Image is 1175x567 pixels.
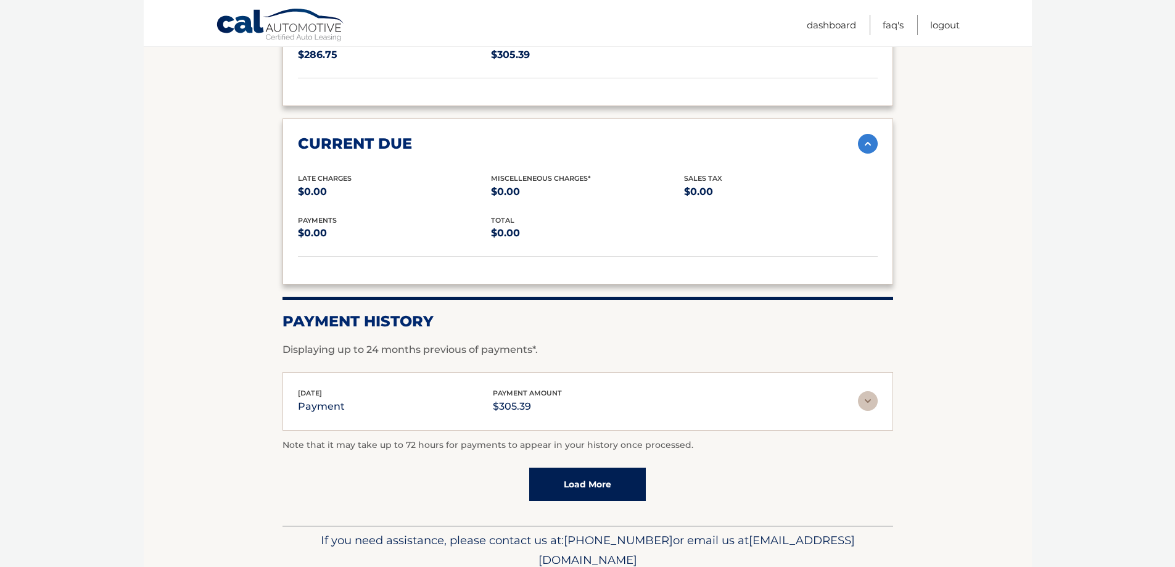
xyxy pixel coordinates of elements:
[564,533,673,547] span: [PHONE_NUMBER]
[298,389,322,397] span: [DATE]
[298,183,491,201] p: $0.00
[298,174,352,183] span: Late Charges
[529,468,646,501] a: Load More
[298,225,491,242] p: $0.00
[491,174,591,183] span: Miscelleneous Charges*
[883,15,904,35] a: FAQ's
[491,216,514,225] span: total
[858,134,878,154] img: accordion-active.svg
[493,398,562,415] p: $305.39
[930,15,960,35] a: Logout
[858,391,878,411] img: accordion-rest.svg
[807,15,856,35] a: Dashboard
[298,398,345,415] p: payment
[216,8,345,44] a: Cal Automotive
[298,46,491,64] p: $286.75
[684,183,877,201] p: $0.00
[491,225,684,242] p: $0.00
[491,183,684,201] p: $0.00
[282,438,893,453] p: Note that it may take up to 72 hours for payments to appear in your history once processed.
[298,135,412,153] h2: current due
[491,46,684,64] p: $305.39
[282,342,893,357] p: Displaying up to 24 months previous of payments*.
[684,174,722,183] span: Sales Tax
[298,216,337,225] span: payments
[282,312,893,331] h2: Payment History
[493,389,562,397] span: payment amount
